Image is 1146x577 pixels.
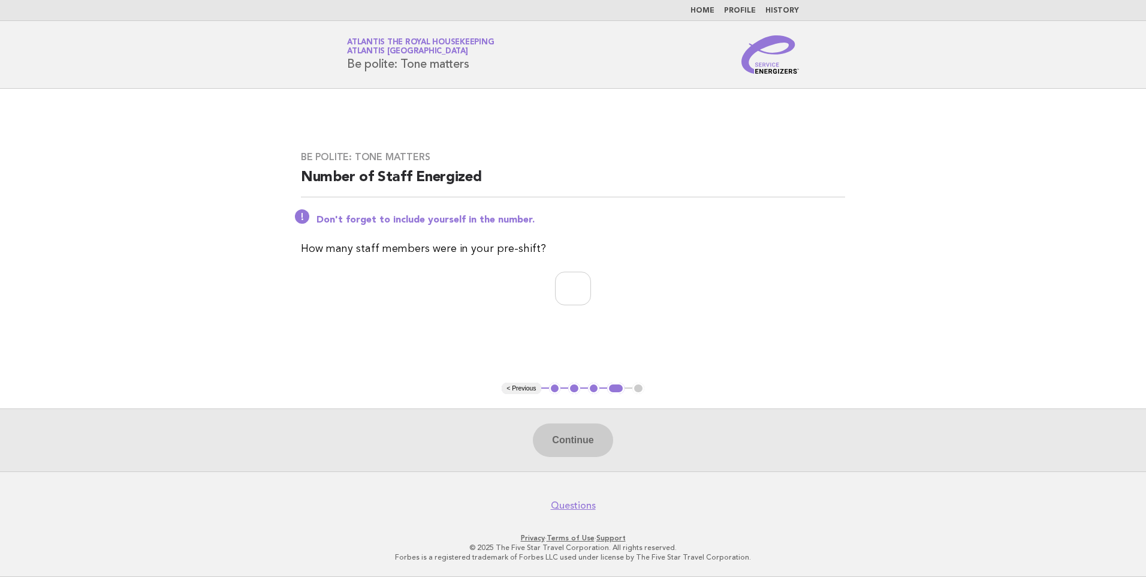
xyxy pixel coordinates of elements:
[596,534,626,542] a: Support
[301,241,845,257] p: How many staff members were in your pre-shift?
[549,383,561,395] button: 1
[347,48,468,56] span: Atlantis [GEOGRAPHIC_DATA]
[741,35,799,74] img: Service Energizers
[206,543,940,552] p: © 2025 The Five Star Travel Corporation. All rights reserved.
[568,383,580,395] button: 2
[316,214,845,226] p: Don't forget to include yourself in the number.
[724,7,756,14] a: Profile
[347,38,494,55] a: Atlantis the Royal HousekeepingAtlantis [GEOGRAPHIC_DATA]
[206,552,940,562] p: Forbes is a registered trademark of Forbes LLC used under license by The Five Star Travel Corpora...
[547,534,595,542] a: Terms of Use
[690,7,714,14] a: Home
[502,383,541,395] button: < Previous
[551,500,596,512] a: Questions
[588,383,600,395] button: 3
[765,7,799,14] a: History
[206,533,940,543] p: · ·
[301,168,845,197] h2: Number of Staff Energized
[301,151,845,163] h3: Be polite: Tone matters
[521,534,545,542] a: Privacy
[347,39,494,70] h1: Be polite: Tone matters
[607,383,625,395] button: 4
